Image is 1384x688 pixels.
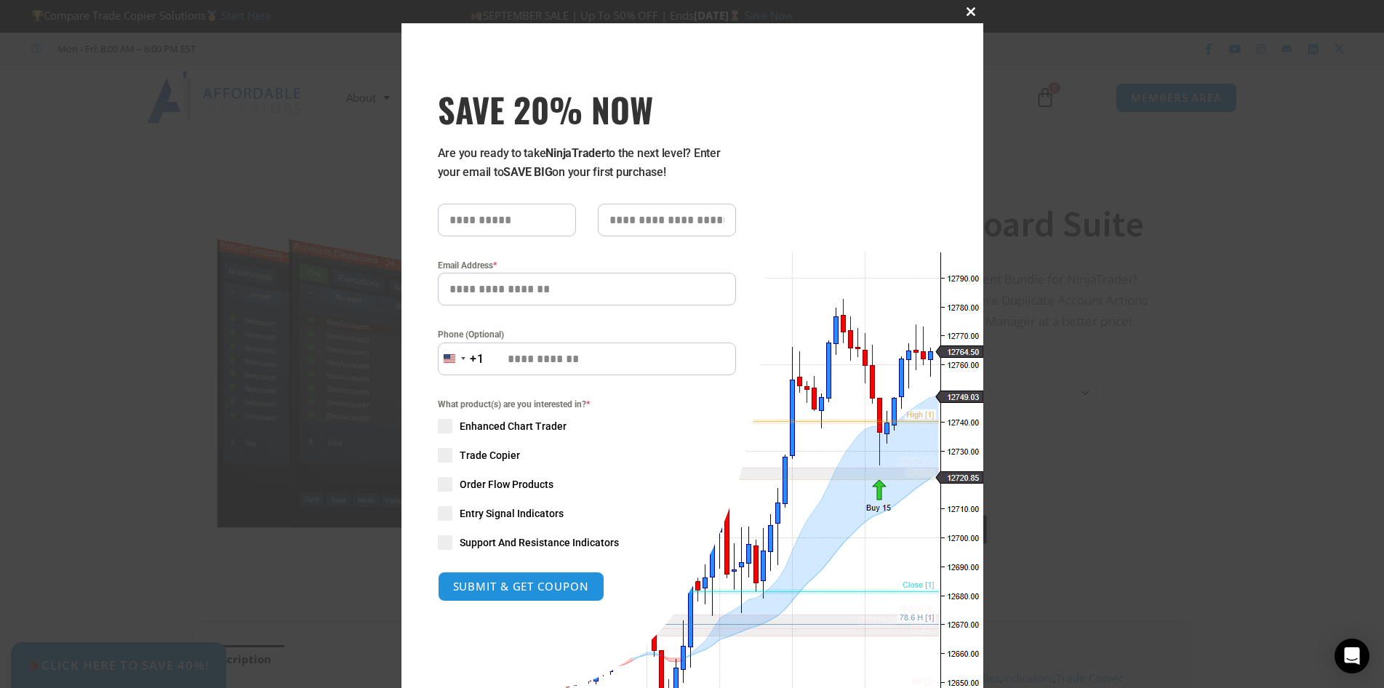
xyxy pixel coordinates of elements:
label: Order Flow Products [438,477,736,492]
label: Trade Copier [438,448,736,463]
span: Enhanced Chart Trader [460,419,567,433]
span: Order Flow Products [460,477,553,492]
label: Entry Signal Indicators [438,506,736,521]
p: Are you ready to take to the next level? Enter your email to on your first purchase! [438,144,736,182]
div: Open Intercom Messenger [1335,639,1369,673]
label: Enhanced Chart Trader [438,419,736,433]
span: What product(s) are you interested in? [438,397,736,412]
label: Email Address [438,258,736,273]
h3: SAVE 20% NOW [438,89,736,129]
span: Entry Signal Indicators [460,506,564,521]
strong: NinjaTrader [545,146,605,160]
div: +1 [470,350,484,369]
button: Selected country [438,343,484,375]
span: Support And Resistance Indicators [460,535,619,550]
strong: SAVE BIG [503,165,552,179]
button: SUBMIT & GET COUPON [438,572,604,601]
label: Phone (Optional) [438,327,736,342]
label: Support And Resistance Indicators [438,535,736,550]
span: Trade Copier [460,448,520,463]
